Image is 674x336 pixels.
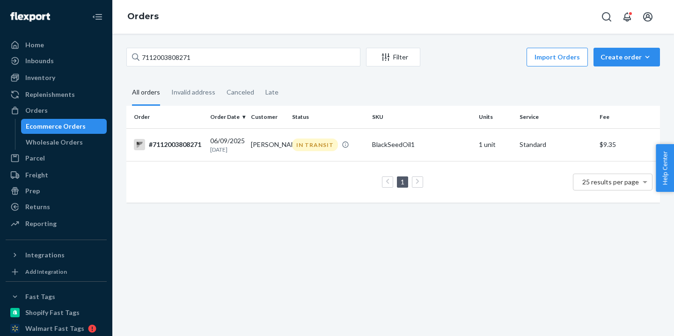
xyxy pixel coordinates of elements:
[265,80,278,104] div: Late
[25,268,67,276] div: Add Integration
[134,139,203,150] div: #7112003808271
[25,186,40,196] div: Prep
[6,87,107,102] a: Replenishments
[210,146,243,153] p: [DATE]
[596,106,660,128] th: Fee
[120,3,166,30] ol: breadcrumbs
[25,219,57,228] div: Reporting
[25,170,48,180] div: Freight
[227,80,254,104] div: Canceled
[127,11,159,22] a: Orders
[25,106,48,115] div: Orders
[6,289,107,304] button: Fast Tags
[366,48,420,66] button: Filter
[6,103,107,118] a: Orders
[6,70,107,85] a: Inventory
[292,139,338,151] div: IN TRANSIT
[25,56,54,66] div: Inbounds
[366,52,420,62] div: Filter
[368,106,475,128] th: SKU
[126,106,206,128] th: Order
[25,40,44,50] div: Home
[21,119,107,134] a: Ecommerce Orders
[25,90,75,99] div: Replenishments
[132,80,160,106] div: All orders
[25,250,65,260] div: Integrations
[26,138,83,147] div: Wholesale Orders
[372,140,471,149] div: BlackSeedOil1
[6,305,107,320] a: Shopify Fast Tags
[25,324,84,333] div: Walmart Fast Tags
[251,113,284,121] div: Customer
[25,153,45,163] div: Parcel
[618,7,637,26] button: Open notifications
[6,37,107,52] a: Home
[596,128,660,161] td: $9.35
[25,308,80,317] div: Shopify Fast Tags
[527,48,588,66] button: Import Orders
[25,202,50,212] div: Returns
[171,80,215,104] div: Invalid address
[206,106,247,128] th: Order Date
[88,7,107,26] button: Close Navigation
[6,199,107,214] a: Returns
[6,248,107,263] button: Integrations
[10,12,50,22] img: Flexport logo
[601,52,653,62] div: Create order
[6,266,107,278] a: Add Integration
[6,216,107,231] a: Reporting
[6,53,107,68] a: Inbounds
[399,178,406,186] a: Page 1 is your current page
[25,73,55,82] div: Inventory
[6,183,107,198] a: Prep
[516,106,596,128] th: Service
[6,168,107,183] a: Freight
[475,106,516,128] th: Units
[520,140,592,149] p: Standard
[475,128,516,161] td: 1 unit
[210,136,243,153] div: 06/09/2025
[21,135,107,150] a: Wholesale Orders
[582,178,639,186] span: 25 results per page
[593,48,660,66] button: Create order
[26,122,86,131] div: Ecommerce Orders
[597,7,616,26] button: Open Search Box
[126,48,360,66] input: Search orders
[288,106,368,128] th: Status
[6,321,107,336] a: Walmart Fast Tags
[247,128,288,161] td: [PERSON_NAME]
[6,151,107,166] a: Parcel
[25,292,55,301] div: Fast Tags
[656,144,674,192] button: Help Center
[638,7,657,26] button: Open account menu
